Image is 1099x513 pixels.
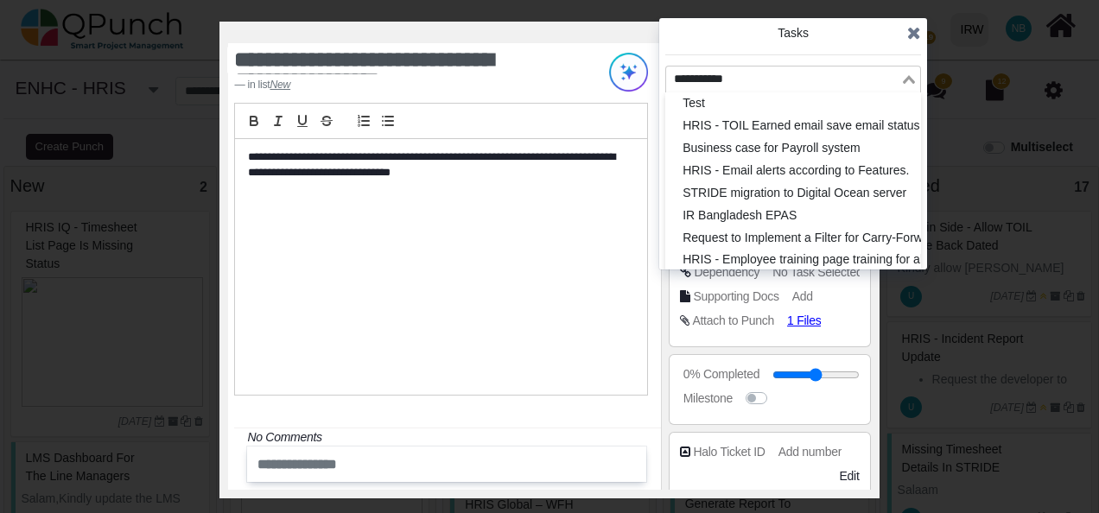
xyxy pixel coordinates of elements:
[270,79,290,91] u: New
[668,70,899,89] input: Search for option
[792,289,813,303] span: Add
[665,66,921,93] div: Search for option
[787,313,821,327] span: 1 Files
[772,265,862,279] span: No Task Selected
[693,443,765,461] div: Halo Ticket ID
[840,469,860,483] span: Edit
[693,288,778,306] div: Supporting Docs
[694,263,759,282] div: Dependency
[776,163,791,177] span: FF
[729,163,746,177] span: SS
[665,142,921,155] h4: Link Type
[821,163,836,177] span: SF
[683,365,759,383] div: 0% Completed
[665,193,921,207] h4: Task Type
[683,215,717,229] span: Target
[234,77,575,92] footer: in list
[270,79,290,91] cite: Source Title
[747,215,785,229] span: Source
[247,430,321,444] i: No Comments
[692,312,774,330] div: Attach to Punch
[609,53,648,92] img: Try writing with AI
[778,445,842,459] span: Add number
[683,389,733,408] div: Milestone
[683,163,699,177] span: FS
[778,26,809,40] span: Tasks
